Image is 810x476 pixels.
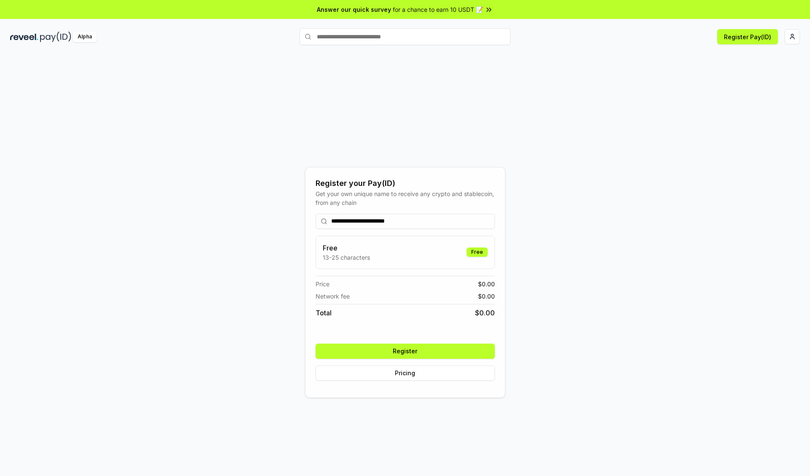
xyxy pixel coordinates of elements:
[316,366,495,381] button: Pricing
[316,292,350,301] span: Network fee
[316,344,495,359] button: Register
[323,253,370,262] p: 13-25 characters
[40,32,71,42] img: pay_id
[467,247,488,257] div: Free
[316,308,332,318] span: Total
[316,280,329,288] span: Price
[717,29,778,44] button: Register Pay(ID)
[478,280,495,288] span: $ 0.00
[316,189,495,207] div: Get your own unique name to receive any crypto and stablecoin, from any chain
[393,5,483,14] span: for a chance to earn 10 USDT 📝
[73,32,97,42] div: Alpha
[10,32,38,42] img: reveel_dark
[478,292,495,301] span: $ 0.00
[316,177,495,189] div: Register your Pay(ID)
[475,308,495,318] span: $ 0.00
[323,243,370,253] h3: Free
[317,5,391,14] span: Answer our quick survey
